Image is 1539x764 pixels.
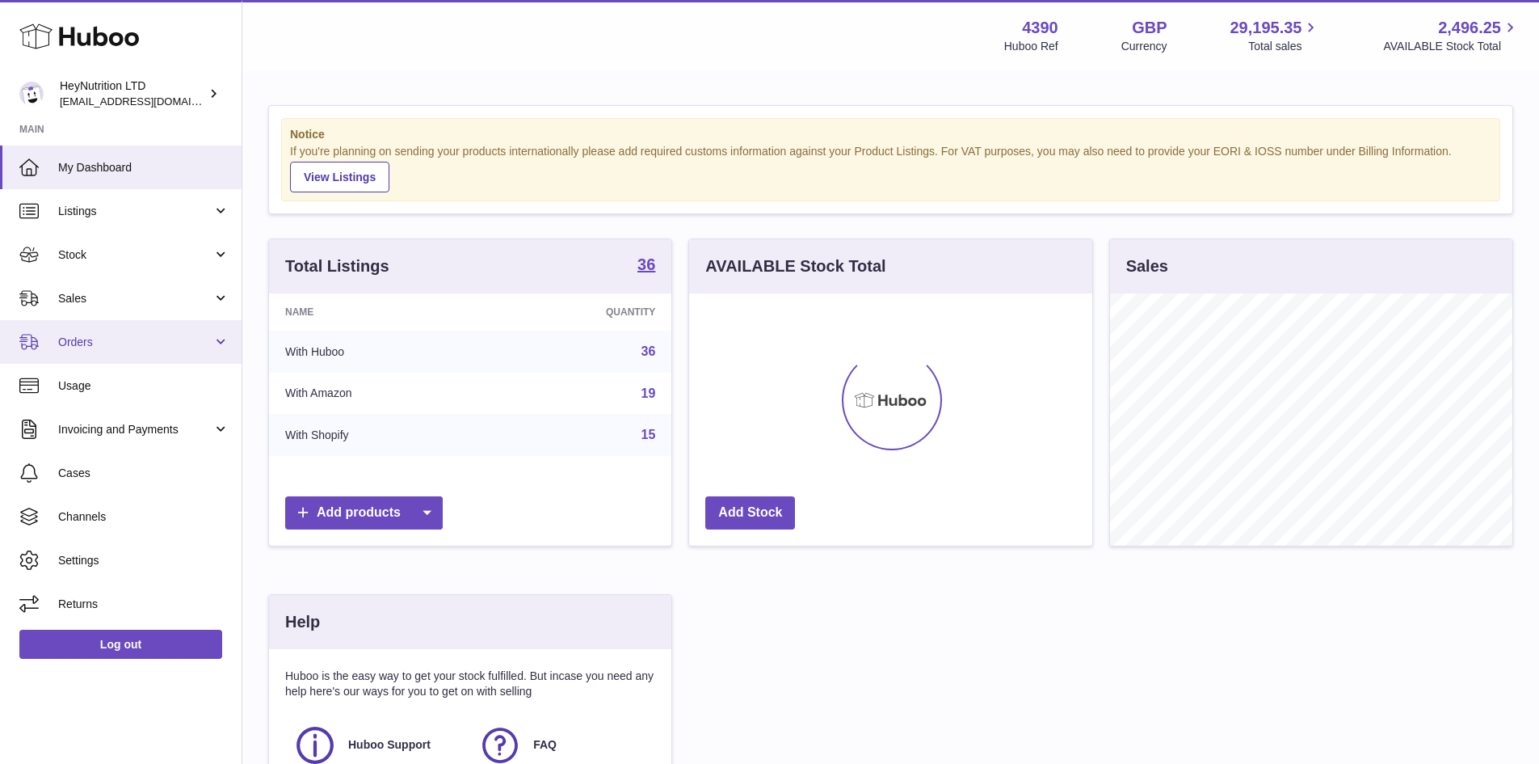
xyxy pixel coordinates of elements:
span: Listings [58,204,212,219]
h3: Total Listings [285,255,389,277]
strong: 36 [637,256,655,272]
span: Usage [58,378,229,394]
span: Huboo Support [348,737,431,753]
div: Currency [1121,39,1167,54]
span: My Dashboard [58,160,229,175]
span: FAQ [533,737,557,753]
span: 29,195.35 [1230,17,1301,39]
a: 36 [641,344,656,358]
span: Stock [58,247,212,263]
div: If you're planning on sending your products internationally please add required customs informati... [290,144,1491,192]
a: 19 [641,386,656,400]
strong: 4390 [1022,17,1058,39]
a: 36 [637,256,655,276]
span: Channels [58,509,229,525]
a: View Listings [290,162,389,192]
td: With Amazon [269,373,490,415]
a: 15 [641,428,656,441]
div: Huboo Ref [1004,39,1058,54]
span: Sales [58,291,212,306]
span: Returns [58,597,229,612]
span: Invoicing and Payments [58,422,212,437]
span: [EMAIL_ADDRESS][DOMAIN_NAME] [60,95,238,108]
td: With Huboo [269,331,490,373]
span: 2,496.25 [1438,17,1501,39]
span: Orders [58,335,212,350]
td: With Shopify [269,414,490,456]
a: Log out [19,630,222,659]
th: Name [269,293,490,331]
span: AVAILABLE Stock Total [1383,39,1520,54]
strong: GBP [1132,17,1167,39]
strong: Notice [290,127,1491,142]
span: Total sales [1248,39,1320,54]
a: Add products [285,496,443,530]
h3: AVAILABLE Stock Total [705,255,885,277]
a: 2,496.25 AVAILABLE Stock Total [1383,17,1520,54]
span: Settings [58,553,229,568]
div: HeyNutrition LTD [60,78,205,109]
p: Huboo is the easy way to get your stock fulfilled. But incase you need any help here's our ways f... [285,669,655,699]
th: Quantity [490,293,672,331]
a: 29,195.35 Total sales [1230,17,1320,54]
span: Cases [58,466,229,481]
h3: Sales [1126,255,1168,277]
a: Add Stock [705,496,795,530]
img: info@heynutrition.com [19,82,44,106]
h3: Help [285,611,320,633]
